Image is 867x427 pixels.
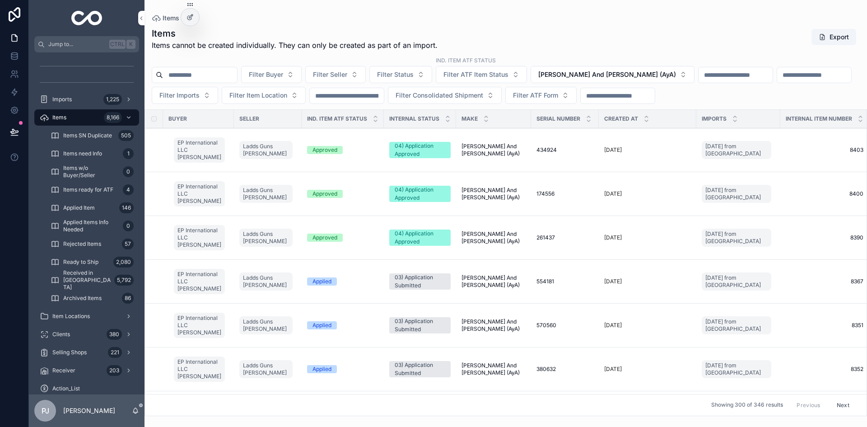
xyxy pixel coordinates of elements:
[63,219,119,233] span: Applied Items Info Needed
[536,115,580,122] span: Serial Number
[174,357,225,382] a: EP International LLC [PERSON_NAME]
[52,313,90,320] span: Item Locations
[443,70,508,79] span: Filter ATF Item Status
[52,349,87,356] span: Selling Shops
[123,148,134,159] div: 1
[536,366,593,373] a: 380632
[604,366,622,373] p: [DATE]
[705,230,768,245] span: [DATE] from [GEOGRAPHIC_DATA]
[604,190,691,197] a: [DATE]
[45,218,139,234] a: Applied Items Info Needed0
[312,277,331,286] div: Applied
[104,112,122,123] div: 8,166
[45,254,139,270] a: Ready to Ship2,080
[174,267,228,296] a: EP International LLC [PERSON_NAME]
[461,274,526,289] a: [PERSON_NAME] And [PERSON_NAME] (AyA)
[34,308,139,324] a: Item Locations
[604,322,691,329] a: [DATE]
[174,136,228,164] a: EP International LLC [PERSON_NAME]
[395,317,445,333] div: 03) Application Submitted
[177,271,221,292] span: EP International LLC [PERSON_NAME]
[461,143,526,157] a: [PERSON_NAME] And [PERSON_NAME] (AyA)
[174,225,225,250] a: EP International LLC [PERSON_NAME]
[604,278,622,285] p: [DATE]
[45,145,139,162] a: Items need Info1
[786,234,863,241] a: 8390
[48,41,106,48] span: Jump to...
[536,366,556,373] span: 380632
[536,190,555,197] span: 174556
[307,277,378,286] a: Applied
[395,361,445,377] div: 03) Application Submitted
[174,313,225,338] a: EP International LLC [PERSON_NAME]
[705,274,768,289] span: [DATE] from [GEOGRAPHIC_DATA]
[108,347,122,358] div: 221
[239,229,293,247] a: Ladds Guns [PERSON_NAME]
[174,355,228,384] a: EP International LLC [PERSON_NAME]
[312,190,337,198] div: Approved
[396,91,483,100] span: Filter Consolidated Shipment
[702,314,775,336] a: [DATE] from [GEOGRAPHIC_DATA]
[34,362,139,379] a: Receiver203
[536,322,556,329] span: 570560
[239,115,259,122] span: Seller
[513,91,558,100] span: Filter ATF Form
[107,365,122,376] div: 203
[786,190,863,197] span: 8400
[63,204,95,211] span: Applied Item
[63,164,119,179] span: Items w/o Buyer/Seller
[786,366,863,373] a: 8352
[177,139,221,161] span: EP International LLC [PERSON_NAME]
[63,186,113,193] span: Items ready for ATF
[705,143,768,157] span: [DATE] from [GEOGRAPHIC_DATA]
[604,366,691,373] a: [DATE]
[461,318,526,333] span: [PERSON_NAME] And [PERSON_NAME] (AyA)
[536,146,593,154] a: 434924
[239,183,296,205] a: Ladds Guns [PERSON_NAME]
[63,258,98,266] span: Ready to Ship
[45,182,139,198] a: Items ready for ATF4
[243,230,289,245] span: Ladds Guns [PERSON_NAME]
[702,272,771,291] a: [DATE] from [GEOGRAPHIC_DATA]
[786,146,863,154] span: 8403
[307,365,378,373] a: Applied
[241,66,302,83] button: Select Button
[174,223,228,252] a: EP International LLC [PERSON_NAME]
[536,234,593,241] a: 261437
[34,344,139,361] a: Selling Shops221
[229,91,287,100] span: Filter Item Location
[127,41,135,48] span: K
[159,91,200,100] span: Filter Imports
[103,94,122,105] div: 1,225
[604,190,622,197] p: [DATE]
[305,66,366,83] button: Select Button
[239,185,293,203] a: Ladds Guns [PERSON_NAME]
[461,187,526,201] a: [PERSON_NAME] And [PERSON_NAME] (AyA)
[119,202,134,213] div: 146
[239,360,293,378] a: Ladds Guns [PERSON_NAME]
[312,146,337,154] div: Approved
[52,385,80,392] span: Action_List
[702,358,775,380] a: [DATE] from [GEOGRAPHIC_DATA]
[239,141,293,159] a: Ladds Guns [PERSON_NAME]
[45,200,139,216] a: Applied Item146
[122,293,134,304] div: 86
[177,314,221,336] span: EP International LLC [PERSON_NAME]
[312,365,331,373] div: Applied
[604,234,622,241] p: [DATE]
[239,358,296,380] a: Ladds Guns [PERSON_NAME]
[307,321,378,329] a: Applied
[536,278,593,285] a: 554181
[152,40,438,51] span: Items cannot be created individually. They can only be created as part of an import.
[71,11,103,25] img: App logo
[705,187,768,201] span: [DATE] from [GEOGRAPHIC_DATA]
[830,398,856,412] button: Next
[42,405,49,416] span: PJ
[395,186,445,202] div: 04) Application Approved
[63,269,111,291] span: Received in [GEOGRAPHIC_DATA]
[702,115,727,122] span: Imports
